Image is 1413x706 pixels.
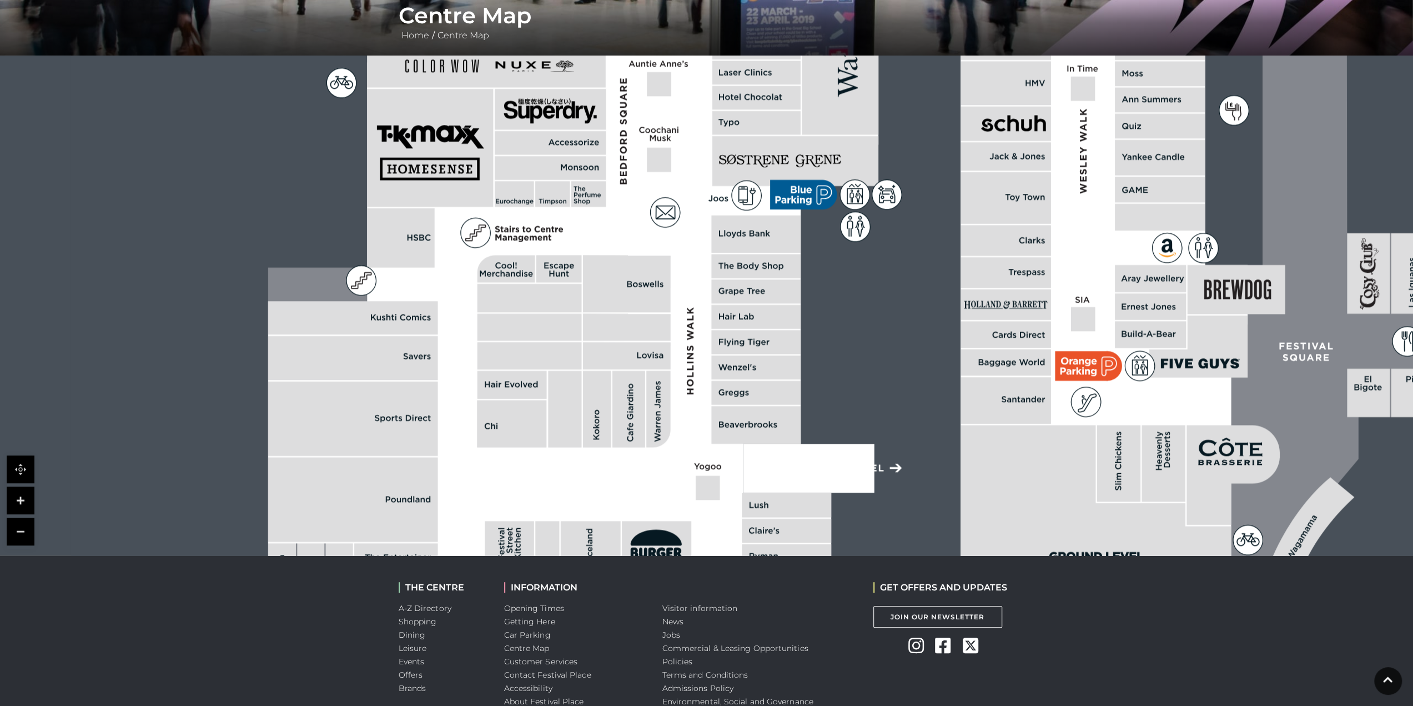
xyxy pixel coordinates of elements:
a: Getting Here [504,617,555,627]
h2: THE CENTRE [399,582,487,593]
a: Jobs [662,630,680,640]
a: Centre Map [435,30,492,41]
a: A-Z Directory [399,603,451,613]
a: Terms and Conditions [662,670,748,680]
a: Leisure [399,643,427,653]
a: Commercial & Leasing Opportunities [662,643,808,653]
a: Contact Festival Place [504,670,591,680]
a: Policies [662,657,693,667]
a: Customer Services [504,657,578,667]
a: News [662,617,683,627]
a: Car Parking [504,630,551,640]
a: Visitor information [662,603,738,613]
h2: INFORMATION [504,582,646,593]
a: Centre Map [504,643,550,653]
a: Join Our Newsletter [873,606,1002,628]
div: / [390,2,1023,42]
a: Home [399,30,432,41]
a: Dining [399,630,426,640]
a: Accessibility [504,683,552,693]
h1: Centre Map [399,2,1015,29]
a: Events [399,657,425,667]
a: Offers [399,670,423,680]
h2: GET OFFERS AND UPDATES [873,582,1007,593]
a: Opening Times [504,603,564,613]
a: Shopping [399,617,437,627]
a: Brands [399,683,426,693]
a: Admissions Policy [662,683,734,693]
